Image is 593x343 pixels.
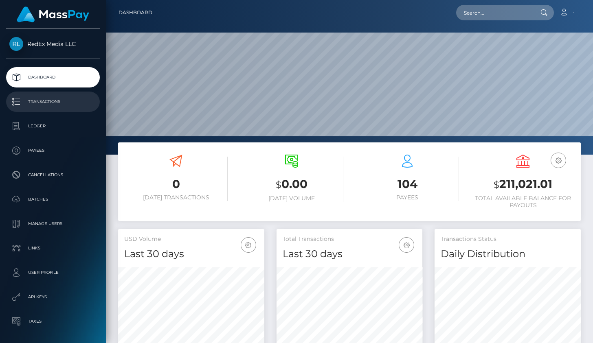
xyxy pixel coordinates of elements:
[9,144,97,157] p: Payees
[124,247,258,261] h4: Last 30 days
[124,194,228,201] h6: [DATE] Transactions
[441,235,575,243] h5: Transactions Status
[6,311,100,332] a: Taxes
[9,71,97,83] p: Dashboard
[240,195,343,202] h6: [DATE] Volume
[9,315,97,328] p: Taxes
[494,179,499,190] small: $
[471,195,575,209] h6: Total Available Balance for Payouts
[6,140,100,161] a: Payees
[9,169,97,181] p: Cancellations
[456,5,533,20] input: Search...
[9,291,97,303] p: API Keys
[6,287,100,307] a: API Keys
[276,179,281,190] small: $
[240,176,343,193] h3: 0.00
[17,7,89,22] img: MassPay Logo
[6,214,100,234] a: Manage Users
[283,247,417,261] h4: Last 30 days
[356,176,459,192] h3: 104
[6,238,100,258] a: Links
[6,165,100,185] a: Cancellations
[356,194,459,201] h6: Payees
[6,116,100,136] a: Ledger
[9,37,23,51] img: RedEx Media LLC
[9,242,97,254] p: Links
[6,67,100,87] a: Dashboard
[9,96,97,108] p: Transactions
[6,189,100,210] a: Batches
[6,40,100,48] span: RedEx Media LLC
[471,176,575,193] h3: 211,021.01
[9,218,97,230] p: Manage Users
[9,267,97,279] p: User Profile
[124,176,228,192] h3: 0
[9,193,97,205] p: Batches
[124,235,258,243] h5: USD Volume
[441,247,575,261] h4: Daily Distribution
[283,235,417,243] h5: Total Transactions
[119,4,152,21] a: Dashboard
[6,262,100,283] a: User Profile
[9,120,97,132] p: Ledger
[6,92,100,112] a: Transactions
